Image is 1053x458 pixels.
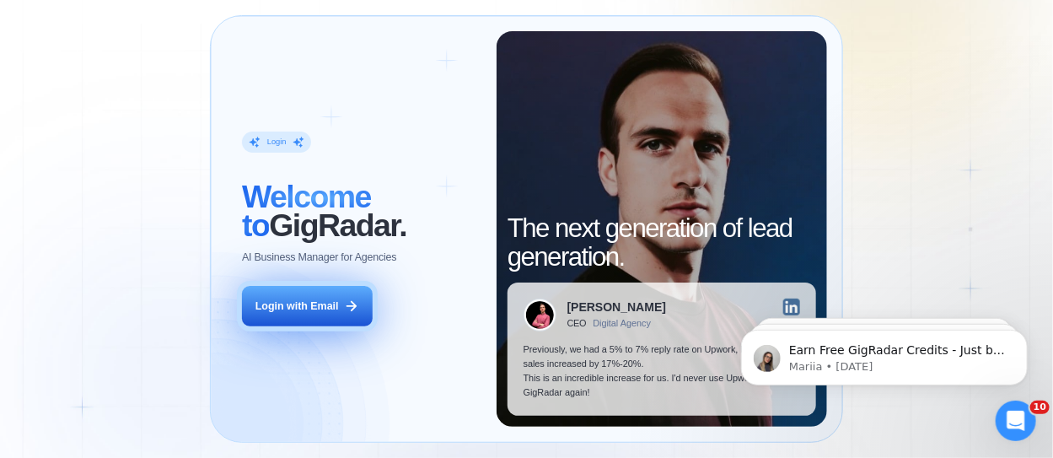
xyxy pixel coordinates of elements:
[593,318,651,328] div: Digital Agency
[267,137,287,147] div: Login
[567,301,667,313] div: [PERSON_NAME]
[508,214,816,272] h2: The next generation of lead generation.
[242,251,396,265] p: AI Business Manager for Agencies
[242,179,371,243] span: Welcome to
[996,401,1036,441] iframe: Intercom live chat
[255,299,339,314] div: Login with Email
[567,318,587,328] div: CEO
[242,286,373,326] button: Login with Email
[716,294,1053,412] iframe: Intercom notifications message
[242,182,481,240] h2: ‍ GigRadar.
[524,342,801,401] p: Previously, we had a 5% to 7% reply rate on Upwork, but now our sales increased by 17%-20%. This ...
[1030,401,1050,414] span: 10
